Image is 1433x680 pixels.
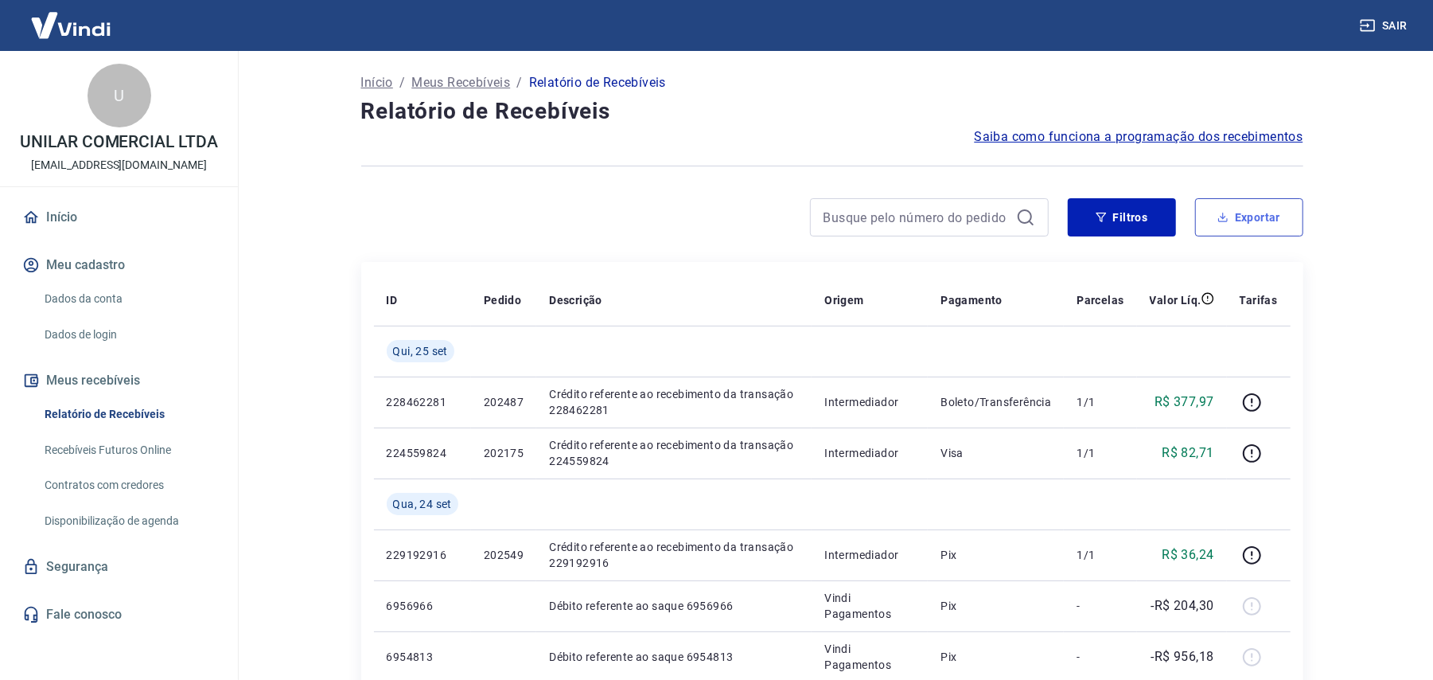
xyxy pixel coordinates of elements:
p: / [516,73,522,92]
p: 202487 [484,394,524,410]
p: Pix [940,598,1051,614]
p: 202175 [484,445,524,461]
a: Recebíveis Futuros Online [38,434,219,467]
p: Pedido [484,292,521,308]
p: Parcelas [1077,292,1123,308]
a: Saiba como funciona a programação dos recebimentos [975,127,1303,147]
p: Origem [824,292,863,308]
input: Busque pelo número do pedido [824,205,1010,229]
button: Meu cadastro [19,248,219,283]
p: 229192916 [387,547,458,563]
p: - [1077,649,1123,665]
p: Crédito referente ao recebimento da transação 224559824 [549,437,799,469]
span: Qua, 24 set [393,496,452,512]
p: Vindi Pagamentos [824,590,915,622]
p: ID [387,292,398,308]
button: Meus recebíveis [19,363,219,398]
p: 202549 [484,547,524,563]
p: Débito referente ao saque 6954813 [549,649,799,665]
p: Pix [940,649,1051,665]
p: 6954813 [387,649,458,665]
p: Valor Líq. [1150,292,1201,308]
p: Boleto/Transferência [940,394,1051,410]
button: Filtros [1068,198,1176,236]
p: Intermediador [824,394,915,410]
a: Segurança [19,549,219,584]
p: Tarifas [1240,292,1278,308]
p: Crédito referente ao recebimento da transação 229192916 [549,539,799,571]
p: Descrição [549,292,602,308]
a: Início [361,73,393,92]
p: Visa [940,445,1051,461]
a: Contratos com credores [38,469,219,502]
button: Sair [1357,11,1414,41]
p: 228462281 [387,394,458,410]
p: Pix [940,547,1051,563]
a: Meus Recebíveis [411,73,510,92]
p: 224559824 [387,445,458,461]
p: 6956966 [387,598,458,614]
a: Dados de login [38,319,219,351]
p: 1/1 [1077,394,1123,410]
p: UNILAR COMERCIAL LTDA [20,134,218,150]
a: Início [19,200,219,235]
p: Pagamento [940,292,1003,308]
a: Disponibilização de agenda [38,505,219,537]
p: 1/1 [1077,547,1123,563]
a: Fale conosco [19,597,219,632]
a: Relatório de Recebíveis [38,398,219,431]
p: -R$ 204,30 [1151,596,1214,616]
p: / [399,73,405,92]
img: Vindi [19,1,123,49]
p: Intermediador [824,445,915,461]
p: Relatório de Recebíveis [529,73,666,92]
p: 1/1 [1077,445,1123,461]
p: Intermediador [824,547,915,563]
div: U [88,64,151,127]
p: R$ 377,97 [1155,393,1214,412]
p: Crédito referente ao recebimento da transação 228462281 [549,386,799,418]
p: Débito referente ao saque 6956966 [549,598,799,614]
span: Qui, 25 set [393,343,448,359]
p: [EMAIL_ADDRESS][DOMAIN_NAME] [31,157,207,174]
p: R$ 82,71 [1162,444,1213,463]
p: - [1077,598,1123,614]
a: Dados da conta [38,283,219,315]
p: -R$ 956,18 [1151,647,1214,666]
h4: Relatório de Recebíveis [361,96,1303,127]
p: Vindi Pagamentos [824,641,915,673]
button: Exportar [1195,198,1303,236]
p: R$ 36,24 [1162,545,1213,565]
